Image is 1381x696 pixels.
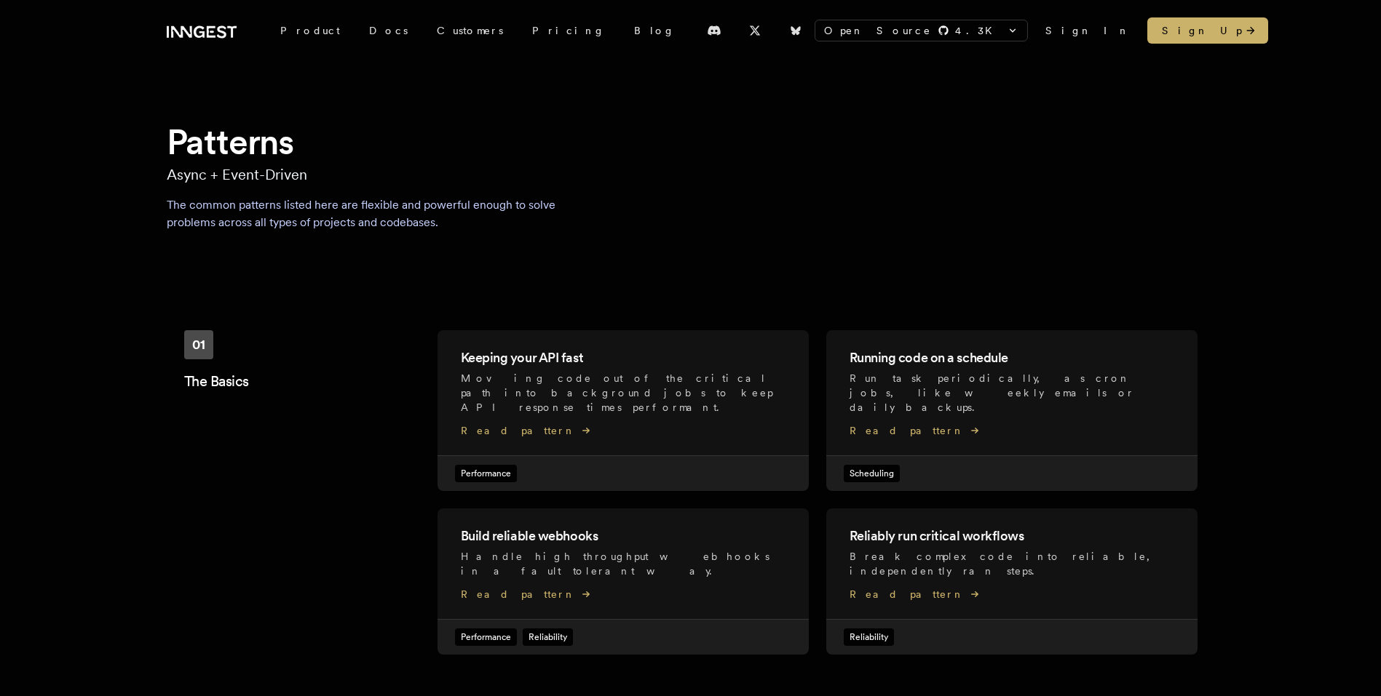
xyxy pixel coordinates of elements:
h1: Patterns [167,119,1215,164]
span: Scheduling [844,465,900,482]
a: Pricing [518,17,620,44]
span: 4.3 K [955,23,1001,38]
span: Read pattern [461,423,786,438]
p: Async + Event-Driven [167,164,1215,185]
h2: Keeping your API fast [461,348,786,368]
a: X [739,19,771,42]
p: Handle high throughput webhooks in a fault tolerant way . [461,549,786,578]
div: Product [266,17,355,44]
span: Open Source [824,23,932,38]
a: Customers [422,17,518,44]
a: Build reliable webhooksHandle high throughput webhooks in a fault tolerant way.Read patternPerfor... [438,508,809,655]
a: Docs [355,17,422,44]
p: Run task periodically, as cron jobs, like weekly emails or daily backups . [850,371,1174,415]
div: 01 [184,330,213,359]
span: Reliability [523,628,573,646]
span: Reliability [844,628,894,646]
h2: The Basics [184,371,438,391]
span: Read pattern [850,587,1174,601]
p: Moving code out of the critical path into background jobs to keep API response times performant . [461,371,786,415]
h2: Build reliable webhooks [461,526,786,546]
span: Performance [455,628,517,646]
a: Keeping your API fastMoving code out of the critical path into background jobs to keep API respon... [438,330,809,491]
span: Read pattern [461,587,786,601]
span: Performance [455,465,517,482]
a: Reliably run critical workflowsBreak complex code into reliable, independently ran steps.Read pat... [826,508,1198,655]
p: The common patterns listed here are flexible and powerful enough to solve problems across all typ... [167,196,586,231]
a: Discord [698,19,730,42]
h2: Reliably run critical workflows [850,526,1174,546]
a: Sign In [1045,23,1130,38]
a: Blog [620,17,689,44]
h2: Running code on a schedule [850,348,1174,368]
span: Read pattern [850,423,1174,438]
a: Sign Up [1147,17,1268,44]
a: Running code on a scheduleRun task periodically, as cron jobs, like weekly emails or daily backup... [826,330,1198,491]
p: Break complex code into reliable, independently ran steps . [850,549,1174,578]
a: Bluesky [780,19,812,42]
